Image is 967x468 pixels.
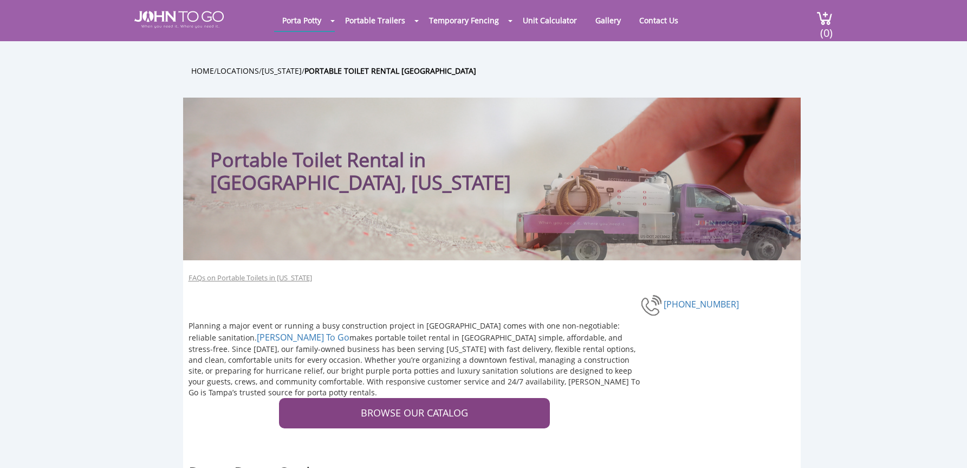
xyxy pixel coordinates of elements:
a: Home [191,66,214,76]
a: Locations [217,66,259,76]
a: [PHONE_NUMBER] [664,298,739,310]
a: Portable Trailers [337,10,413,31]
a: BROWSE OUR CATALOG [279,398,550,428]
h1: Portable Toilet Rental in [GEOGRAPHIC_DATA], [US_STATE] [210,119,560,194]
a: Portable Toilet Rental [GEOGRAPHIC_DATA] [304,66,476,76]
span: Planning a major event or running a busy construction project in [GEOGRAPHIC_DATA] comes with one... [189,320,620,343]
span: Whether you’re organizing a downtown festival, managing a construction site, or preparing for hur... [189,355,632,387]
a: Unit Calculator [515,10,585,31]
span: makes portable toilet rental in [GEOGRAPHIC_DATA] simple, affordable, and stress-free. [189,332,622,354]
a: [PERSON_NAME] To Go [257,331,349,343]
img: Truck [503,159,795,260]
a: Contact Us [631,10,686,31]
img: phone-number [641,293,664,317]
ul: / / / [191,65,809,77]
img: cart a [816,11,833,25]
span: Since [DATE], our family-owned business has been serving [US_STATE] with fast delivery, flexible ... [189,344,635,365]
a: [US_STATE] [262,66,302,76]
span: (0) [820,17,833,40]
a: Temporary Fencing [421,10,507,31]
span: With responsive customer service and 24/7 availability, [PERSON_NAME] To Go is Tampa’s trusted so... [189,376,640,398]
a: Gallery [587,10,629,31]
a: FAQs on Portable Toilets in [US_STATE] [189,273,312,283]
img: JOHN to go [134,11,224,28]
a: Porta Potty [274,10,329,31]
